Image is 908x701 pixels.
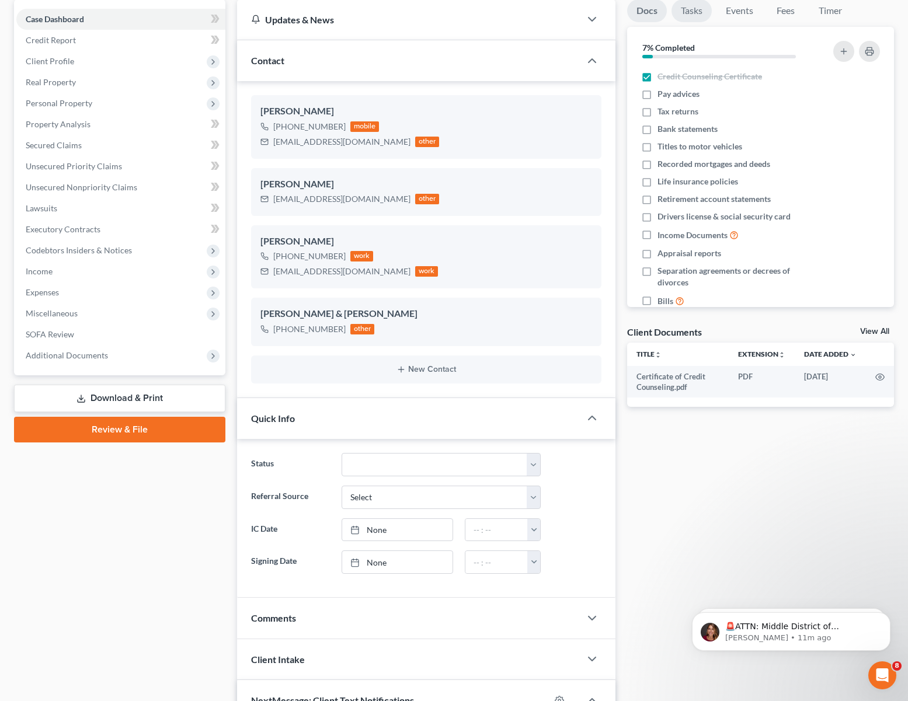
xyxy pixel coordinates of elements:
input: -- : -- [465,519,528,541]
a: Date Added expand_more [804,350,857,358]
div: [PHONE_NUMBER] [273,323,346,335]
i: expand_more [850,351,857,358]
span: Property Analysis [26,119,91,129]
i: unfold_more [778,351,785,358]
td: [DATE] [795,366,866,398]
div: Updates & News [251,13,566,26]
a: Lawsuits [16,198,225,219]
button: go back [8,5,30,27]
a: Review & File [14,417,225,442]
span: 8 [892,661,902,671]
div: [PHONE_NUMBER] [273,121,346,132]
span: SOFA Review [26,329,74,339]
a: View All [860,327,889,336]
label: Status [245,453,336,476]
div: Shell Case Import [36,318,224,348]
a: SOFA Review [16,324,225,345]
span: Pay advices [657,88,700,100]
div: mobile [350,121,380,132]
span: Credit Counseling Certificate [657,71,762,82]
a: Extensionunfold_more [738,350,785,358]
span: Appraisal reports [657,247,721,259]
div: i need help using my next chapter data to create a chapter 11 plan. my case is in CA Northern Ban... [51,45,215,79]
div: [PERSON_NAME] & [PERSON_NAME] [260,307,592,321]
div: In the meantime, these articles might help: [9,185,192,222]
span: Separation agreements or decrees of divorces [657,265,817,288]
span: Quick Info [251,413,295,424]
button: Send a message… [200,378,219,396]
div: New messages divider [9,233,224,233]
iframe: Intercom notifications message [674,588,908,669]
button: Upload attachment [55,382,65,392]
button: Home [183,5,205,27]
div: Operator says… [9,185,224,223]
td: Certificate of Credit Counseling.pdf [627,366,729,398]
span: Codebtors Insiders & Notices [26,245,132,255]
div: other [415,137,440,147]
span: Credit Report [26,35,76,45]
div: [PERSON_NAME] [260,177,592,191]
button: Gif picker [37,382,46,392]
strong: Shell Case Import [48,328,129,337]
span: Contact [251,55,284,66]
span: Retirement account statements [657,193,771,205]
span: Unsecured Priority Claims [26,161,122,171]
a: More in the Help Center [36,348,224,377]
p: The team can also help [57,15,145,26]
div: [EMAIL_ADDRESS][DOMAIN_NAME] [273,193,410,205]
div: Client Documents [627,326,702,338]
span: Secured Claims [26,140,82,150]
a: Executory Contracts [16,219,225,240]
span: Client Profile [26,56,74,66]
span: Executory Contracts [26,224,100,234]
a: Case Dashboard [16,9,225,30]
h1: Operator [57,6,98,15]
div: other [415,194,440,204]
b: A few hours [29,166,84,176]
strong: All Cases View [48,254,114,263]
a: None [342,519,453,541]
span: Expenses [26,287,59,297]
textarea: Message… [10,358,224,378]
div: [EMAIL_ADDRESS][DOMAIN_NAME] [273,136,410,148]
a: Titleunfold_more [636,350,662,358]
div: Operator says… [9,96,224,186]
div: [PERSON_NAME] [260,235,592,249]
a: Unsecured Priority Claims [16,156,225,177]
div: [PHONE_NUMBER] [273,250,346,262]
div: [PERSON_NAME] [260,104,592,118]
label: Referral Source [245,486,336,509]
div: work [350,251,374,261]
div: You’ll get replies here and in your email: ✉️ [19,103,182,148]
label: IC Date [245,518,336,542]
button: Start recording [74,382,84,392]
span: Unsecured Nonpriority Claims [26,182,137,192]
span: Drivers license & social security card [657,211,791,222]
a: Unsecured Nonpriority Claims [16,177,225,198]
iframe: Intercom live chat [868,661,896,689]
span: Income [26,266,53,276]
span: Client Intake [251,654,305,665]
div: Our usual reply time 🕒 [19,154,182,177]
div: i need help using my next chapter data to create a chapter 11 plan. my case is in CA Northern Ban... [42,38,224,86]
button: New Contact [260,365,592,374]
div: You’ll get replies here and in your email:✉️[PERSON_NAME][EMAIL_ADDRESS][DOMAIN_NAME]Our usual re... [9,96,192,184]
b: [PERSON_NAME][EMAIL_ADDRESS][DOMAIN_NAME] [19,126,178,147]
img: Profile image for Operator [9,353,28,371]
span: Additional Documents [26,350,108,360]
div: Filing a Case with ECF through NextChapter [36,274,224,318]
span: Case Dashboard [26,14,84,24]
a: Secured Claims [16,135,225,156]
span: Recorded mortgages and deeds [657,158,770,170]
span: Personal Property [26,98,92,108]
div: Operator says… [9,243,224,392]
label: Signing Date [245,550,336,574]
span: Tax returns [657,106,698,117]
span: Lawsuits [26,203,57,213]
div: In the meantime, these articles might help: [19,192,182,215]
img: Profile image for Operator [33,6,52,25]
